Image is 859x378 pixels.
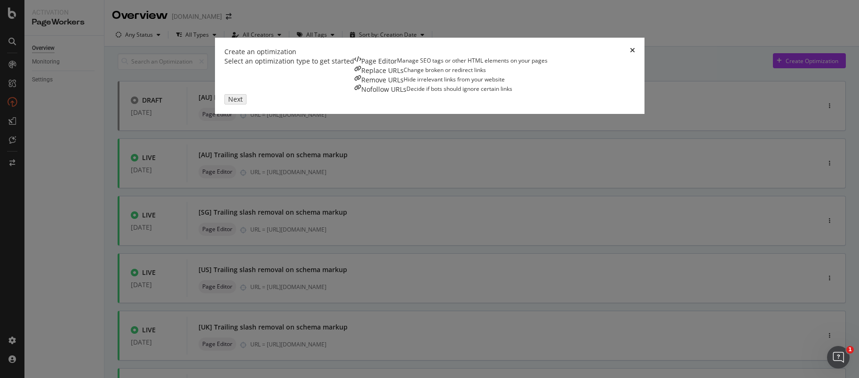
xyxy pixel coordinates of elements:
[215,38,644,114] div: modal
[404,66,486,75] div: Change broken or redirect links
[361,66,404,75] div: Replace URLs
[361,75,404,85] div: Remove URLs
[224,56,354,94] div: Select an optimization type to get started
[397,56,548,66] div: Manage SEO tags or other HTML elements on your pages
[361,85,406,94] div: Nofollow URLs
[361,56,397,66] div: Page Editor
[630,47,635,56] div: times
[827,346,850,369] iframe: Intercom live chat
[406,85,512,94] div: Decide if bots should ignore certain links
[228,96,243,103] div: Next
[224,94,247,105] button: Next
[404,75,505,85] div: Hide irrelevant links from your website
[846,346,854,354] span: 1
[224,47,296,56] div: Create an optimization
